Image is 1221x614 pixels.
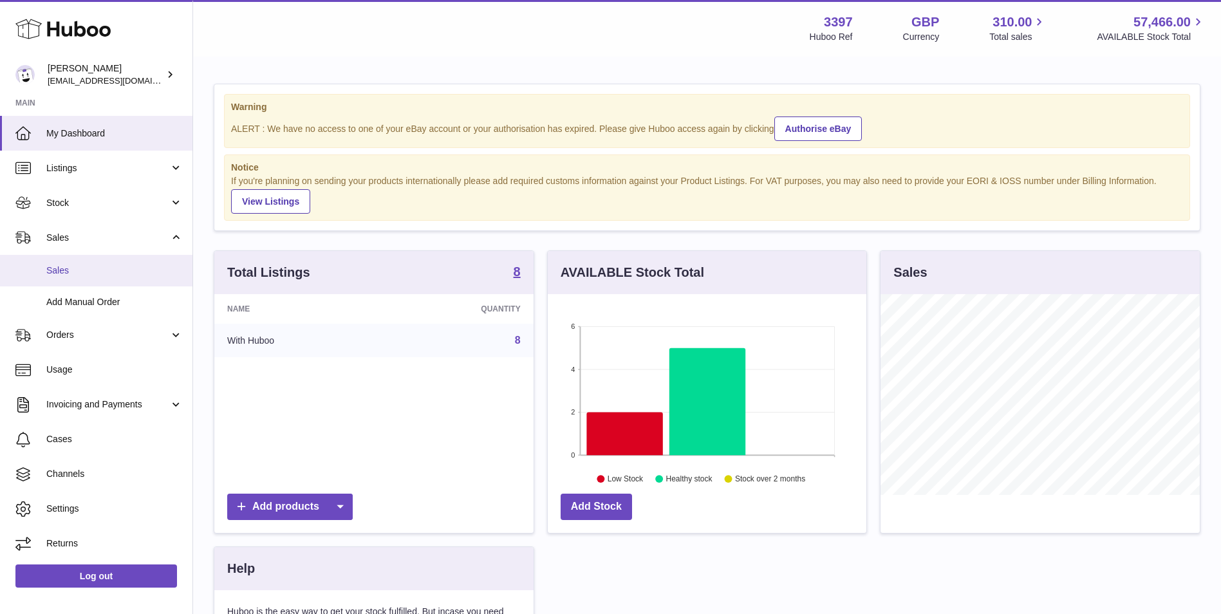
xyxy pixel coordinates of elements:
div: ALERT : We have no access to one of your eBay account or your authorisation has expired. Please g... [231,115,1183,141]
span: Sales [46,265,183,277]
strong: 8 [514,265,521,278]
span: Cases [46,433,183,445]
span: Usage [46,364,183,376]
span: My Dashboard [46,127,183,140]
span: Stock [46,197,169,209]
text: 4 [571,366,575,373]
h3: Help [227,560,255,577]
a: 8 [515,335,521,346]
span: Listings [46,162,169,174]
th: Quantity [382,294,533,324]
span: Returns [46,537,183,550]
a: View Listings [231,189,310,214]
span: AVAILABLE Stock Total [1097,31,1206,43]
span: Orders [46,329,169,341]
div: Currency [903,31,940,43]
a: 8 [514,265,521,281]
a: Add Stock [561,494,632,520]
text: 2 [571,409,575,416]
text: Healthy stock [666,475,713,484]
text: 6 [571,322,575,330]
strong: Notice [231,162,1183,174]
h3: Total Listings [227,264,310,281]
span: 57,466.00 [1133,14,1191,31]
img: sales@canchema.com [15,65,35,84]
text: Stock over 2 months [735,475,805,484]
th: Name [214,294,382,324]
span: [EMAIL_ADDRESS][DOMAIN_NAME] [48,75,189,86]
span: 310.00 [993,14,1032,31]
span: Sales [46,232,169,244]
span: Total sales [989,31,1047,43]
strong: 3397 [824,14,853,31]
text: 0 [571,451,575,459]
strong: Warning [231,101,1183,113]
td: With Huboo [214,324,382,357]
a: Log out [15,564,177,588]
div: If you're planning on sending your products internationally please add required customs informati... [231,175,1183,214]
a: Authorise eBay [774,116,862,141]
strong: GBP [911,14,939,31]
a: 57,466.00 AVAILABLE Stock Total [1097,14,1206,43]
a: 310.00 Total sales [989,14,1047,43]
span: Channels [46,468,183,480]
span: Settings [46,503,183,515]
span: Invoicing and Payments [46,398,169,411]
div: Huboo Ref [810,31,853,43]
a: Add products [227,494,353,520]
h3: AVAILABLE Stock Total [561,264,704,281]
span: Add Manual Order [46,296,183,308]
div: [PERSON_NAME] [48,62,163,87]
h3: Sales [893,264,927,281]
text: Low Stock [608,475,644,484]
